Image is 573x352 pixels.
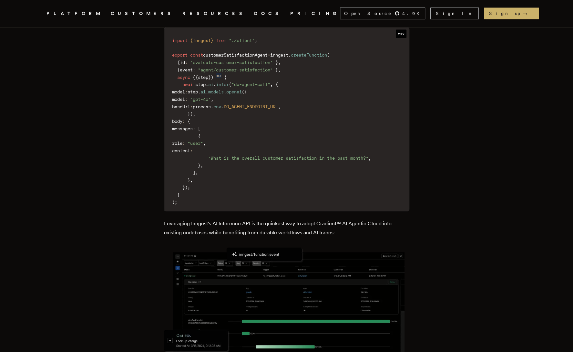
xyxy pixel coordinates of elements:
a: Sign In [430,8,479,19]
span: . [206,82,208,87]
span: . [206,89,208,94]
span: . [288,52,291,58]
span: } [275,60,278,65]
span: from [216,38,226,43]
span: model [172,97,185,102]
span: , [270,82,273,87]
span: ai [200,89,206,94]
span: } [177,192,180,197]
span: : [193,67,195,72]
span: "user" [188,141,203,146]
span: openai [226,89,242,94]
span: , [278,104,281,109]
span: ( [242,89,244,94]
span: , [193,111,195,116]
span: { [195,75,198,80]
span: [ [198,126,200,131]
p: Leveraging Inngest's AI Inference API is the quickest way to adopt Gradient™ AI Agentic Cloud int... [164,219,409,237]
span: : [182,119,185,124]
span: ) [190,111,193,116]
span: ; [188,185,190,190]
span: id [180,60,185,65]
button: RESOURCES [182,10,246,18]
span: } [275,67,278,72]
span: , [211,97,213,102]
span: "evaluate-customer-satisfaction" [190,60,273,65]
span: "do-agent-call" [231,82,270,87]
span: : [185,60,188,65]
span: step [188,89,198,94]
span: , [200,163,203,168]
span: ; [175,199,177,205]
span: } [188,177,190,183]
span: , [278,60,281,65]
span: : [185,97,188,102]
span: : [190,104,193,109]
a: CUSTOMERS [111,10,175,18]
span: . [211,104,213,109]
span: models [208,89,224,94]
span: : [185,89,188,94]
span: ai [208,82,213,87]
span: . [224,89,226,94]
span: , [190,177,193,183]
span: export [172,52,188,58]
span: ) [211,75,213,80]
span: { [190,38,193,43]
span: createFunction [291,52,327,58]
a: DOCS [254,10,282,18]
span: "./client" [229,38,255,43]
span: } [211,38,213,43]
span: } [182,185,185,190]
span: } [208,75,211,80]
span: ; [255,38,257,43]
span: step [198,75,208,80]
span: . [198,89,200,94]
span: model [172,89,185,94]
button: PLATFORM [46,10,103,18]
span: } [188,111,190,116]
span: process [193,104,211,109]
span: tsx [396,30,406,38]
span: async [177,75,190,80]
span: : [190,148,193,153]
span: await [182,82,195,87]
span: = [268,52,270,58]
span: inngest [270,52,288,58]
span: . [213,82,216,87]
span: : [193,126,195,131]
span: { [177,60,180,65]
span: DO_AGENT_ENDPOINT_URL [224,104,278,109]
a: Sign up [484,8,539,19]
span: , [203,141,206,146]
span: ) [185,185,188,190]
span: step [195,82,206,87]
a: PRICING [290,10,340,18]
span: role [172,141,182,146]
span: env [213,104,221,109]
span: , [195,170,198,175]
span: "gpt-4o" [190,97,211,102]
span: ( [193,75,195,80]
span: , [368,155,371,161]
span: { [224,75,227,80]
span: body [172,119,182,124]
span: ] [193,170,195,175]
span: const [190,52,203,58]
span: { [244,89,247,94]
span: ) [172,199,175,205]
span: Open Source [344,10,392,17]
span: { [188,119,190,124]
span: , [278,67,281,72]
span: 4.9 K [402,10,424,17]
span: messages [172,126,193,131]
span: → [523,10,534,17]
span: => [216,73,221,78]
span: { [177,67,180,72]
span: { [198,133,200,139]
span: customerSatisfactionAgent [203,52,268,58]
span: { [275,82,278,87]
span: : [182,141,185,146]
